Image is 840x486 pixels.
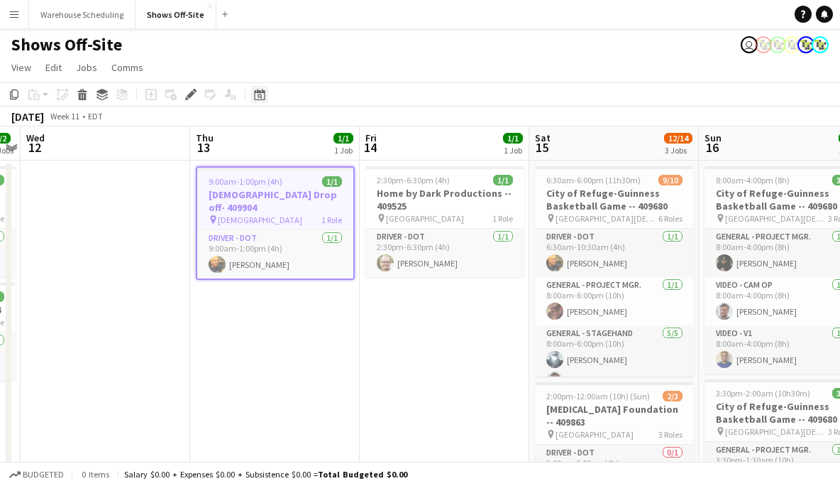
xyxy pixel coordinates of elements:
div: 1 Job [334,145,353,156]
span: 14 [363,139,377,156]
span: [GEOGRAPHIC_DATA][DEMOGRAPHIC_DATA] [725,213,828,224]
h3: [MEDICAL_DATA] Foundation -- 409863 [535,403,694,428]
span: 3:30pm-2:00am (10h30m) (Mon) [716,388,832,399]
app-job-card: 9:00am-1:00pm (4h)1/1[DEMOGRAPHIC_DATA] Drop off- 409904 [DEMOGRAPHIC_DATA]1 RoleDriver - DOT1/19... [196,166,355,280]
span: View [11,61,31,74]
app-job-card: 6:30am-6:00pm (11h30m)9/10City of Refuge-Guinness Basketball Game -- 409680 [GEOGRAPHIC_DATA][DEM... [535,166,694,377]
span: 2:30pm-6:30pm (4h) [377,175,450,185]
span: 2/3 [663,391,682,401]
span: Thu [196,131,214,144]
button: Budgeted [7,467,66,482]
span: 6:30am-6:00pm (11h30m) [546,175,641,185]
span: 15 [533,139,551,156]
span: Sat [535,131,551,144]
button: Warehouse Scheduling [29,1,136,28]
app-job-card: 2:30pm-6:30pm (4h)1/1Home by Dark Productions -- 409525 [GEOGRAPHIC_DATA]1 RoleDriver - DOT1/12:3... [365,166,524,277]
h3: City of Refuge-Guinness Basketball Game -- 409680 [535,187,694,212]
app-user-avatar: Labor Coordinator [812,36,829,53]
span: 16 [702,139,722,156]
span: 1/1 [493,175,513,185]
a: Comms [106,58,149,77]
div: 3 Jobs [665,145,692,156]
a: Edit [40,58,67,77]
span: 0 items [78,469,112,480]
span: Fri [365,131,377,144]
span: 9/10 [658,175,682,185]
h3: [DEMOGRAPHIC_DATA] Drop off- 409904 [197,188,353,214]
a: View [6,58,37,77]
span: 9:00am-1:00pm (4h) [209,176,282,187]
span: Jobs [76,61,97,74]
app-card-role: Driver - DOT1/19:00am-1:00pm (4h)[PERSON_NAME] [197,230,353,279]
span: 8:00am-4:00pm (8h) [716,175,790,185]
button: Shows Off-Site [136,1,216,28]
app-user-avatar: Labor Coordinator [769,36,786,53]
span: Total Budgeted $0.00 [318,469,407,480]
span: Edit [45,61,62,74]
div: [DATE] [11,109,44,124]
span: [GEOGRAPHIC_DATA][DEMOGRAPHIC_DATA] [725,426,828,437]
span: [DEMOGRAPHIC_DATA] [218,215,302,225]
h3: Home by Dark Productions -- 409525 [365,187,524,212]
span: Comms [111,61,143,74]
a: Jobs [70,58,103,77]
h1: Shows Off-Site [11,34,122,55]
app-user-avatar: Labor Coordinator [783,36,800,53]
div: 1 Job [504,145,522,156]
span: Wed [26,131,45,144]
span: Budgeted [23,470,64,480]
app-card-role: Driver - DOT1/12:30pm-6:30pm (4h)[PERSON_NAME] [365,229,524,277]
app-card-role: General - Stagehand5/58:00am-6:00pm (10h)[PERSON_NAME][PERSON_NAME] [535,325,694,456]
app-card-role: Driver - DOT1/16:30am-10:30am (4h)[PERSON_NAME] [535,229,694,277]
app-user-avatar: Toryn Tamborello [741,36,758,53]
span: [GEOGRAPHIC_DATA] [386,213,464,224]
span: 1/1 [333,133,353,144]
span: 1 Role [492,213,513,224]
div: EDT [88,111,103,121]
span: 1 Role [321,215,342,225]
span: Week 11 [47,111,82,121]
span: [GEOGRAPHIC_DATA] [556,429,634,440]
span: 6 Roles [658,213,682,224]
span: 13 [194,139,214,156]
app-user-avatar: Labor Coordinator [797,36,814,53]
app-card-role: General - Project Mgr.1/18:00am-6:00pm (10h)[PERSON_NAME] [535,277,694,325]
span: Sun [704,131,722,144]
span: 3 Roles [658,429,682,440]
span: 2:00pm-12:00am (10h) (Sun) [546,391,650,401]
span: 12 [24,139,45,156]
span: 1/1 [503,133,523,144]
span: 12/14 [664,133,692,144]
span: [GEOGRAPHIC_DATA][DEMOGRAPHIC_DATA] [556,213,658,224]
span: 1/1 [322,176,342,187]
div: Salary $0.00 + Expenses $0.00 + Subsistence $0.00 = [124,469,407,480]
app-user-avatar: Labor Coordinator [755,36,772,53]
